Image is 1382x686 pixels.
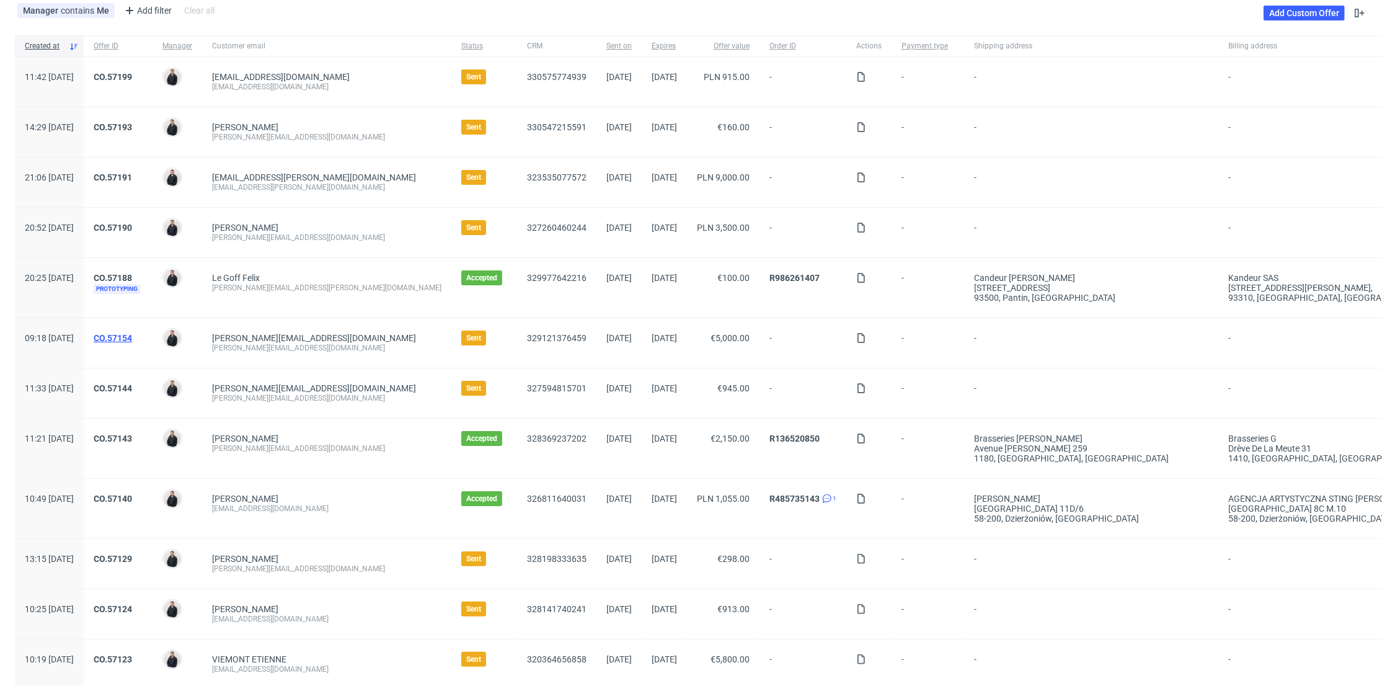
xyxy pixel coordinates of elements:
[652,333,677,343] span: [DATE]
[25,494,74,504] span: 10:49 [DATE]
[527,122,587,132] a: 330547215591
[769,273,820,283] a: R986261407
[901,172,954,192] span: -
[527,604,587,614] a: 328141740241
[212,72,350,82] span: [EMAIL_ADDRESS][DOMAIN_NAME]
[94,494,132,504] a: CO.57140
[652,122,677,132] span: [DATE]
[212,664,441,674] div: [EMAIL_ADDRESS][DOMAIN_NAME]
[94,654,132,664] a: CO.57123
[974,72,1208,92] span: -
[527,172,587,182] a: 323535077572
[769,383,836,403] span: -
[974,494,1208,504] div: [PERSON_NAME]
[901,383,954,403] span: -
[94,554,132,564] a: CO.57129
[974,122,1208,142] span: -
[164,600,181,618] img: Adrian Margula
[527,494,587,504] a: 326811640031
[652,273,677,283] span: [DATE]
[769,604,836,624] span: -
[652,223,677,233] span: [DATE]
[25,333,74,343] span: 09:18 [DATE]
[974,333,1208,353] span: -
[652,72,677,82] span: [DATE]
[974,172,1208,192] span: -
[164,329,181,347] img: Adrian Margula
[164,651,181,668] img: Adrian Margula
[94,172,132,182] a: CO.57191
[974,453,1208,463] div: 1180, [GEOGRAPHIC_DATA] , [GEOGRAPHIC_DATA]
[606,604,632,614] span: [DATE]
[769,654,836,674] span: -
[974,293,1208,303] div: 93500, Pantin , [GEOGRAPHIC_DATA]
[164,430,181,447] img: Adrian Margula
[606,333,632,343] span: [DATE]
[769,333,836,353] span: -
[606,172,632,182] span: [DATE]
[697,494,750,504] span: PLN 1,055.00
[820,494,836,504] a: 1
[527,72,587,82] a: 330575774939
[212,41,441,51] span: Customer email
[25,383,74,393] span: 11:33 [DATE]
[974,604,1208,624] span: -
[164,118,181,136] img: Adrian Margula
[212,494,278,504] a: [PERSON_NAME]
[833,494,836,504] span: 1
[901,654,954,674] span: -
[769,172,836,192] span: -
[606,273,632,283] span: [DATE]
[974,383,1208,403] span: -
[974,223,1208,243] span: -
[717,383,750,393] span: €945.00
[717,273,750,283] span: €100.00
[901,273,954,303] span: -
[164,169,181,186] img: Adrian Margula
[25,654,74,664] span: 10:19 [DATE]
[606,223,632,233] span: [DATE]
[901,434,954,463] span: -
[856,41,882,51] span: Actions
[466,554,481,564] span: Sent
[164,68,181,86] img: Adrian Margula
[182,2,217,19] div: Clear all
[212,504,441,514] div: [EMAIL_ADDRESS][DOMAIN_NAME]
[212,333,416,343] span: [PERSON_NAME][EMAIL_ADDRESS][DOMAIN_NAME]
[901,223,954,243] span: -
[697,223,750,233] span: PLN 3,500.00
[164,550,181,568] img: Adrian Margula
[212,273,260,283] a: Le Goff Felix
[697,172,750,182] span: PLN 9,000.00
[212,223,278,233] a: [PERSON_NAME]
[606,122,632,132] span: [DATE]
[212,614,441,624] div: [EMAIL_ADDRESS][DOMAIN_NAME]
[901,41,954,51] span: Payment type
[527,273,587,283] a: 329977642216
[120,1,174,20] div: Add filter
[527,333,587,343] a: 329121376459
[769,434,820,443] a: R136520850
[652,554,677,564] span: [DATE]
[652,604,677,614] span: [DATE]
[652,654,677,664] span: [DATE]
[212,122,278,132] a: [PERSON_NAME]
[652,383,677,393] span: [DATE]
[466,172,481,182] span: Sent
[212,82,441,92] div: [EMAIL_ADDRESS][DOMAIN_NAME]
[606,554,632,564] span: [DATE]
[527,654,587,664] a: 320364656858
[974,283,1208,293] div: [STREET_ADDRESS]
[164,490,181,507] img: Adrian Margula
[212,564,441,574] div: [PERSON_NAME][EMAIL_ADDRESS][DOMAIN_NAME]
[212,182,441,192] div: [EMAIL_ADDRESS][PERSON_NAME][DOMAIN_NAME]
[94,604,132,614] a: CO.57124
[1264,6,1345,20] a: Add Custom Offer
[974,514,1208,523] div: 58-200, Dzierżoniów , [GEOGRAPHIC_DATA]
[527,223,587,233] a: 327260460244
[25,434,74,443] span: 11:21 [DATE]
[212,233,441,243] div: [PERSON_NAME][EMAIL_ADDRESS][DOMAIN_NAME]
[769,72,836,92] span: -
[769,122,836,142] span: -
[164,380,181,397] img: Adrian Margula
